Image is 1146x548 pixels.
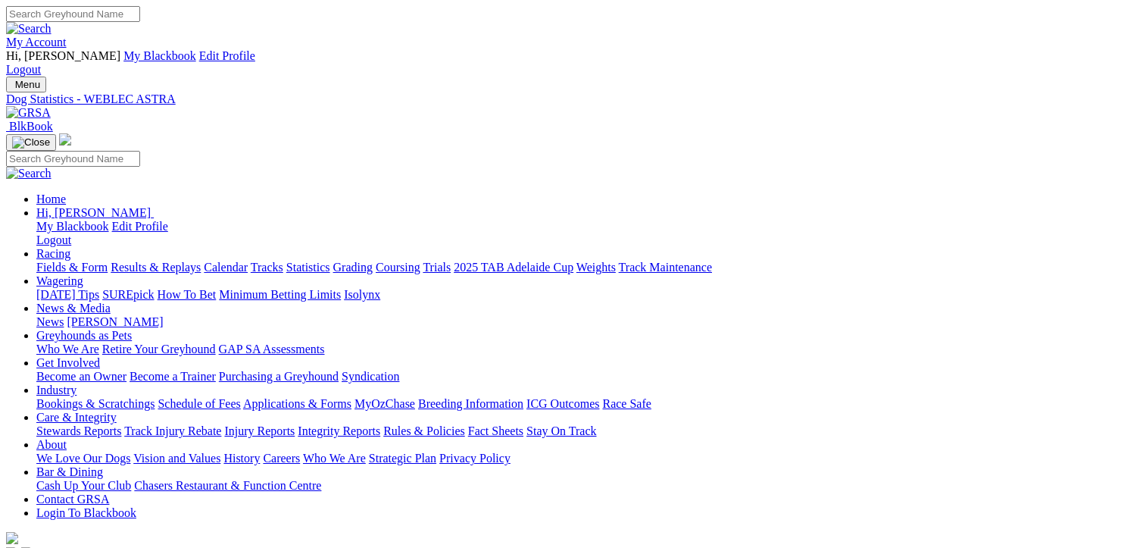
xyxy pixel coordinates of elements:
[219,288,341,301] a: Minimum Betting Limits
[219,343,325,355] a: GAP SA Assessments
[6,36,67,49] a: My Account
[6,49,120,62] span: Hi, [PERSON_NAME]
[619,261,712,274] a: Track Maintenance
[59,133,71,146] img: logo-grsa-white.png
[36,274,83,287] a: Wagering
[251,261,283,274] a: Tracks
[36,424,121,437] a: Stewards Reports
[204,261,248,274] a: Calendar
[102,343,216,355] a: Retire Your Greyhound
[36,343,99,355] a: Who We Are
[369,452,436,465] a: Strategic Plan
[576,261,616,274] a: Weights
[9,120,53,133] span: BlkBook
[602,397,651,410] a: Race Safe
[158,397,240,410] a: Schedule of Fees
[6,532,18,544] img: logo-grsa-white.png
[36,411,117,424] a: Care & Integrity
[263,452,300,465] a: Careers
[36,438,67,451] a: About
[423,261,451,274] a: Trials
[342,370,399,383] a: Syndication
[36,397,155,410] a: Bookings & Scratchings
[111,261,201,274] a: Results & Replays
[199,49,255,62] a: Edit Profile
[134,479,321,492] a: Chasers Restaurant & Function Centre
[6,22,52,36] img: Search
[6,63,41,76] a: Logout
[36,261,108,274] a: Fields & Form
[36,329,132,342] a: Greyhounds as Pets
[36,452,130,465] a: We Love Our Dogs
[36,465,103,478] a: Bar & Dining
[112,220,168,233] a: Edit Profile
[36,247,70,260] a: Racing
[102,288,154,301] a: SUREpick
[243,397,351,410] a: Applications & Forms
[526,424,596,437] a: Stay On Track
[36,479,131,492] a: Cash Up Your Club
[15,79,40,90] span: Menu
[454,261,573,274] a: 2025 TAB Adelaide Cup
[36,493,109,506] a: Contact GRSA
[6,134,56,151] button: Toggle navigation
[344,288,380,301] a: Isolynx
[36,370,1140,384] div: Get Involved
[36,315,1140,329] div: News & Media
[36,220,1140,247] div: Hi, [PERSON_NAME]
[158,288,217,301] a: How To Bet
[124,424,221,437] a: Track Injury Rebate
[36,397,1140,411] div: Industry
[36,206,151,219] span: Hi, [PERSON_NAME]
[36,220,109,233] a: My Blackbook
[67,315,163,328] a: [PERSON_NAME]
[6,151,140,167] input: Search
[6,77,46,92] button: Toggle navigation
[6,106,51,120] img: GRSA
[376,261,420,274] a: Coursing
[12,136,50,149] img: Close
[439,452,511,465] a: Privacy Policy
[36,206,154,219] a: Hi, [PERSON_NAME]
[133,452,220,465] a: Vision and Values
[383,424,465,437] a: Rules & Policies
[36,193,66,205] a: Home
[123,49,196,62] a: My Blackbook
[36,384,77,396] a: Industry
[36,233,71,246] a: Logout
[36,302,111,315] a: News & Media
[468,424,523,437] a: Fact Sheets
[286,261,330,274] a: Statistics
[36,315,64,328] a: News
[298,424,380,437] a: Integrity Reports
[354,397,415,410] a: MyOzChase
[36,288,1140,302] div: Wagering
[36,506,136,519] a: Login To Blackbook
[36,370,126,383] a: Become an Owner
[6,92,1140,106] a: Dog Statistics - WEBLEC ASTRA
[36,479,1140,493] div: Bar & Dining
[36,261,1140,274] div: Racing
[6,49,1140,77] div: My Account
[6,120,53,133] a: BlkBook
[224,424,295,437] a: Injury Reports
[418,397,523,410] a: Breeding Information
[6,167,52,180] img: Search
[219,370,339,383] a: Purchasing a Greyhound
[36,356,100,369] a: Get Involved
[223,452,260,465] a: History
[130,370,216,383] a: Become a Trainer
[36,452,1140,465] div: About
[333,261,373,274] a: Grading
[36,343,1140,356] div: Greyhounds as Pets
[36,424,1140,438] div: Care & Integrity
[526,397,599,410] a: ICG Outcomes
[303,452,366,465] a: Who We Are
[6,6,140,22] input: Search
[36,288,99,301] a: [DATE] Tips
